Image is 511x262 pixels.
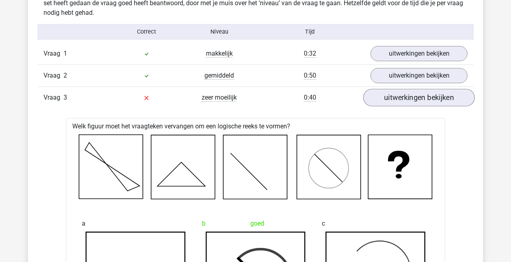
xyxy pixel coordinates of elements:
a: uitwerkingen bekijken [370,68,467,83]
span: 0:32 [304,50,316,58]
span: Vraag [44,49,63,58]
div: Tijd [255,28,364,36]
div: goed [202,216,309,232]
span: 3 [63,94,67,101]
span: 2 [63,72,67,79]
span: b [202,216,206,232]
a: uitwerkingen bekijken [363,89,475,107]
span: zeer moeilijk [202,94,237,102]
span: 0:40 [304,94,316,102]
span: a [82,216,85,232]
div: Correct [111,28,183,36]
span: Vraag [44,71,63,80]
span: 0:50 [304,72,316,80]
span: Vraag [44,93,63,102]
span: 1 [63,50,67,57]
span: c [322,216,325,232]
span: gemiddeld [204,72,234,80]
a: uitwerkingen bekijken [370,46,467,61]
div: Niveau [183,28,255,36]
span: makkelijk [206,50,233,58]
